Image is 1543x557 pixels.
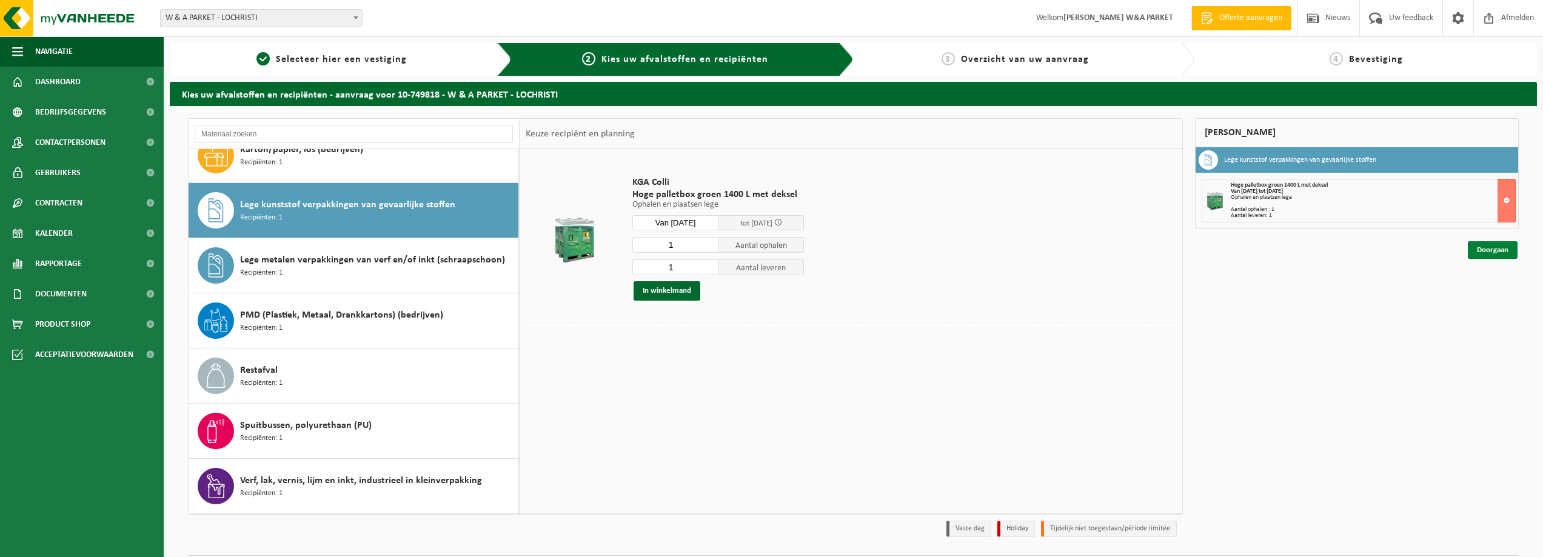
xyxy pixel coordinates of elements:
[632,215,718,230] input: Selecteer datum
[189,183,519,238] button: Lege kunststof verpakkingen van gevaarlijke stoffen Recipiënten: 1
[240,433,283,444] span: Recipiënten: 1
[240,363,278,378] span: Restafval
[946,521,991,537] li: Vaste dag
[632,176,804,188] span: KGA Colli
[240,198,455,212] span: Lege kunststof verpakkingen van gevaarlijke stoffen
[256,52,270,65] span: 1
[601,55,768,64] span: Kies uw afvalstoffen en recipiënten
[718,237,805,253] span: Aantal ophalen
[632,188,804,201] span: Hoge palletbox groen 1400 L met deksel
[240,308,443,322] span: PMD (Plastiek, Metaal, Drankkartons) (bedrijven)
[1231,182,1328,188] span: Hoge palletbox groen 1400 L met deksel
[240,157,283,168] span: Recipiënten: 1
[35,158,81,188] span: Gebruikers
[189,404,519,459] button: Spuitbussen, polyurethaan (PU) Recipiënten: 1
[961,55,1089,64] span: Overzicht van uw aanvraag
[240,473,482,488] span: Verf, lak, vernis, lijm en inkt, industrieel in kleinverpakking
[35,218,73,248] span: Kalender
[1349,55,1403,64] span: Bevestiging
[240,253,505,267] span: Lege metalen verpakkingen van verf en/of inkt (schraapschoon)
[1330,52,1343,65] span: 4
[189,459,519,513] button: Verf, lak, vernis, lijm en inkt, industrieel in kleinverpakking Recipiënten: 1
[35,97,106,127] span: Bedrijfsgegevens
[195,125,513,143] input: Materiaal zoeken
[634,281,700,301] button: In winkelmand
[189,349,519,404] button: Restafval Recipiënten: 1
[161,10,362,27] span: W & A PARKET - LOCHRISTI
[520,119,641,149] div: Keuze recipiënt en planning
[1216,12,1285,24] span: Offerte aanvragen
[35,309,90,339] span: Product Shop
[240,378,283,389] span: Recipiënten: 1
[176,52,487,67] a: 1Selecteer hier een vestiging
[35,127,105,158] span: Contactpersonen
[35,248,82,279] span: Rapportage
[1191,6,1291,30] a: Offerte aanvragen
[1063,13,1173,22] strong: [PERSON_NAME] W&A PARKET
[240,418,372,433] span: Spuitbussen, polyurethaan (PU)
[35,67,81,97] span: Dashboard
[240,267,283,279] span: Recipiënten: 1
[582,52,595,65] span: 2
[1468,241,1518,259] a: Doorgaan
[189,238,519,293] button: Lege metalen verpakkingen van verf en/of inkt (schraapschoon) Recipiënten: 1
[942,52,955,65] span: 3
[160,9,363,27] span: W & A PARKET - LOCHRISTI
[240,142,363,157] span: Karton/papier, los (bedrijven)
[35,339,133,370] span: Acceptatievoorwaarden
[1231,207,1515,213] div: Aantal ophalen : 1
[632,201,804,209] p: Ophalen en plaatsen lege
[189,128,519,183] button: Karton/papier, los (bedrijven) Recipiënten: 1
[997,521,1035,537] li: Holiday
[1231,213,1515,219] div: Aantal leveren: 1
[1231,195,1515,201] div: Ophalen en plaatsen lege
[189,293,519,349] button: PMD (Plastiek, Metaal, Drankkartons) (bedrijven) Recipiënten: 1
[35,188,82,218] span: Contracten
[240,322,283,334] span: Recipiënten: 1
[240,212,283,224] span: Recipiënten: 1
[1195,118,1519,147] div: [PERSON_NAME]
[35,279,87,309] span: Documenten
[1041,521,1177,537] li: Tijdelijk niet toegestaan/période limitée
[740,219,772,227] span: tot [DATE]
[35,36,73,67] span: Navigatie
[276,55,407,64] span: Selecteer hier een vestiging
[718,259,805,275] span: Aantal leveren
[1224,150,1376,170] h3: Lege kunststof verpakkingen van gevaarlijke stoffen
[240,488,283,499] span: Recipiënten: 1
[170,82,1537,105] h2: Kies uw afvalstoffen en recipiënten - aanvraag voor 10-749818 - W & A PARKET - LOCHRISTI
[1231,188,1283,195] strong: Van [DATE] tot [DATE]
